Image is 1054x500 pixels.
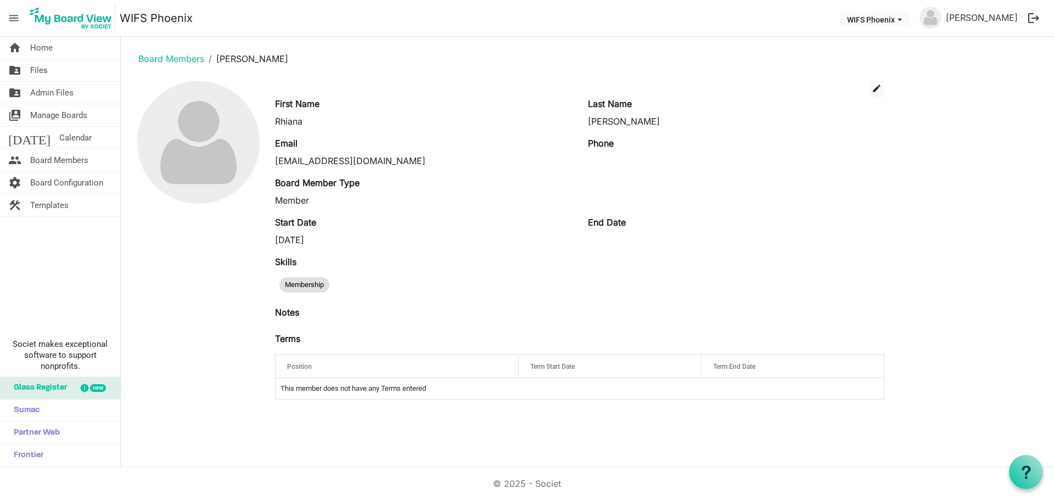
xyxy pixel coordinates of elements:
span: Glass Register [8,377,67,399]
td: This member does not have any Terms entered [276,378,884,399]
span: Term End Date [713,363,755,370]
label: First Name [275,97,319,110]
img: no-profile-picture.svg [137,81,260,204]
span: Home [30,37,53,59]
img: no-profile-picture.svg [920,7,941,29]
span: Societ makes exceptional software to support nonprofits. [5,339,115,372]
span: home [8,37,21,59]
span: construction [8,194,21,216]
div: [PERSON_NAME] [588,115,884,128]
span: Term Start Date [530,363,575,370]
span: [DATE] [8,127,51,149]
div: [EMAIL_ADDRESS][DOMAIN_NAME] [275,154,571,167]
span: Board Members [30,149,88,171]
div: Member [275,194,571,207]
span: Manage Boards [30,104,87,126]
div: Rhiana [275,115,571,128]
span: Position [287,363,312,370]
span: Board Configuration [30,172,103,194]
button: WIFS Phoenix dropdownbutton [840,12,909,27]
span: Sumac [8,400,40,422]
button: edit [869,81,884,97]
label: End Date [588,216,626,229]
span: settings [8,172,21,194]
a: © 2025 - Societ [493,478,561,489]
label: Skills [275,255,296,268]
label: Terms [275,332,300,345]
span: Partner Web [8,422,60,444]
img: My Board View Logo [27,4,115,32]
span: folder_shared [8,82,21,104]
a: WIFS Phoenix [120,7,193,29]
label: Start Date [275,216,316,229]
li: [PERSON_NAME] [204,52,288,65]
span: switch_account [8,104,21,126]
label: Notes [275,306,299,319]
label: Board Member Type [275,176,360,189]
span: Files [30,59,48,81]
a: Board Members [138,53,204,64]
span: Templates [30,194,69,216]
label: Email [275,137,298,150]
label: Phone [588,137,614,150]
div: new [90,384,106,392]
span: menu [3,8,24,29]
span: Admin Files [30,82,74,104]
span: folder_shared [8,59,21,81]
a: [PERSON_NAME] [941,7,1022,29]
span: Frontier [8,445,43,467]
button: logout [1022,7,1045,30]
a: My Board View Logo [27,4,120,32]
span: edit [872,83,882,93]
label: Last Name [588,97,632,110]
span: people [8,149,21,171]
span: Calendar [59,127,92,149]
div: [DATE] [275,233,571,246]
